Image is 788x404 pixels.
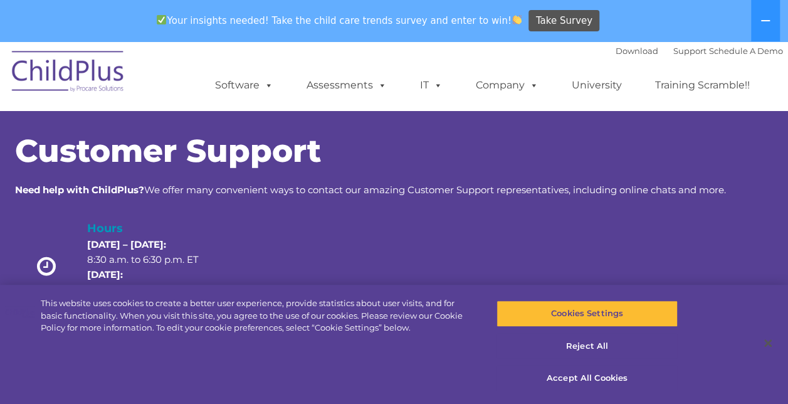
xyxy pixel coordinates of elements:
[512,15,522,24] img: 👏
[754,329,782,357] button: Close
[87,238,166,250] strong: [DATE] – [DATE]:
[463,73,551,98] a: Company
[87,220,220,237] h4: Hours
[528,10,599,32] a: Take Survey
[15,184,144,196] strong: Need help with ChildPlus?
[709,46,783,56] a: Schedule A Demo
[41,297,473,334] div: This website uses cookies to create a better user experience, provide statistics about user visit...
[496,333,678,359] button: Reject All
[202,73,286,98] a: Software
[616,46,783,56] font: |
[407,73,455,98] a: IT
[87,237,220,297] p: 8:30 a.m. to 6:30 p.m. ET 8:30 a.m. to 5:30 p.m. ET
[87,268,123,280] strong: [DATE]:
[157,15,166,24] img: ✅
[15,132,321,170] span: Customer Support
[15,184,726,196] span: We offer many convenient ways to contact our amazing Customer Support representatives, including ...
[496,365,678,391] button: Accept All Cookies
[536,10,592,32] span: Take Survey
[152,8,527,33] span: Your insights needed! Take the child care trends survey and enter to win!
[643,73,762,98] a: Training Scramble!!
[616,46,658,56] a: Download
[496,300,678,327] button: Cookies Settings
[559,73,634,98] a: University
[294,73,399,98] a: Assessments
[6,42,131,105] img: ChildPlus by Procare Solutions
[673,46,707,56] a: Support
